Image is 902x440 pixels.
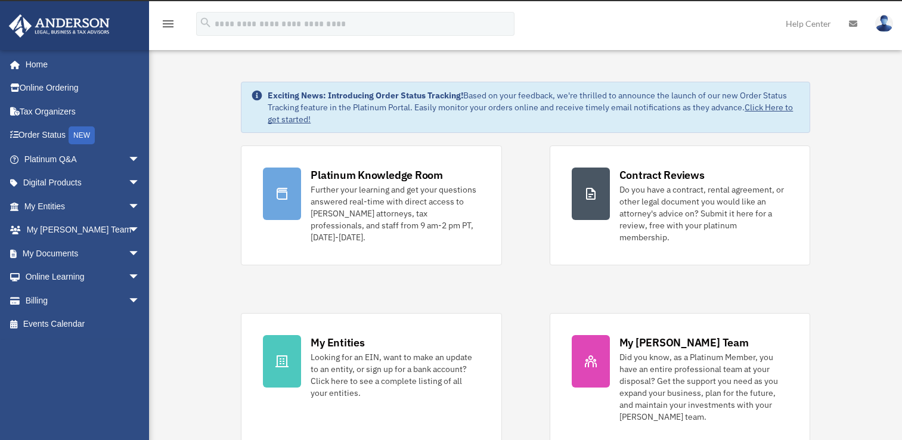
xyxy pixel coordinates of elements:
div: My Entities [311,335,364,350]
a: Platinum Q&Aarrow_drop_down [8,147,158,171]
div: Contract Reviews [619,168,705,182]
strong: Exciting News: Introducing Order Status Tracking! [268,90,463,101]
span: arrow_drop_down [128,147,152,172]
span: arrow_drop_down [128,289,152,313]
div: Looking for an EIN, want to make an update to an entity, or sign up for a bank account? Click her... [311,351,479,399]
a: Digital Productsarrow_drop_down [8,171,158,195]
a: Tax Organizers [8,100,158,123]
a: Online Ordering [8,76,158,100]
div: My [PERSON_NAME] Team [619,335,749,350]
a: Contract Reviews Do you have a contract, rental agreement, or other legal document you would like... [550,145,810,265]
a: Click Here to get started! [268,102,793,125]
div: Do you have a contract, rental agreement, or other legal document you would like an attorney's ad... [619,184,788,243]
span: arrow_drop_down [128,265,152,290]
img: User Pic [875,15,893,32]
div: NEW [69,126,95,144]
a: Billingarrow_drop_down [8,289,158,312]
i: search [199,16,212,29]
a: menu [161,21,175,31]
span: arrow_drop_down [128,241,152,266]
a: My Documentsarrow_drop_down [8,241,158,265]
a: Home [8,52,152,76]
i: menu [161,17,175,31]
a: Online Learningarrow_drop_down [8,265,158,289]
a: Platinum Knowledge Room Further your learning and get your questions answered real-time with dire... [241,145,501,265]
div: Did you know, as a Platinum Member, you have an entire professional team at your disposal? Get th... [619,351,788,423]
a: My Entitiesarrow_drop_down [8,194,158,218]
div: Based on your feedback, we're thrilled to announce the launch of our new Order Status Tracking fe... [268,89,799,125]
span: arrow_drop_down [128,171,152,196]
a: My [PERSON_NAME] Teamarrow_drop_down [8,218,158,242]
span: arrow_drop_down [128,194,152,219]
div: Further your learning and get your questions answered real-time with direct access to [PERSON_NAM... [311,184,479,243]
a: Events Calendar [8,312,158,336]
div: Platinum Knowledge Room [311,168,443,182]
img: Anderson Advisors Platinum Portal [5,14,113,38]
span: arrow_drop_down [128,218,152,243]
a: Order StatusNEW [8,123,158,148]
